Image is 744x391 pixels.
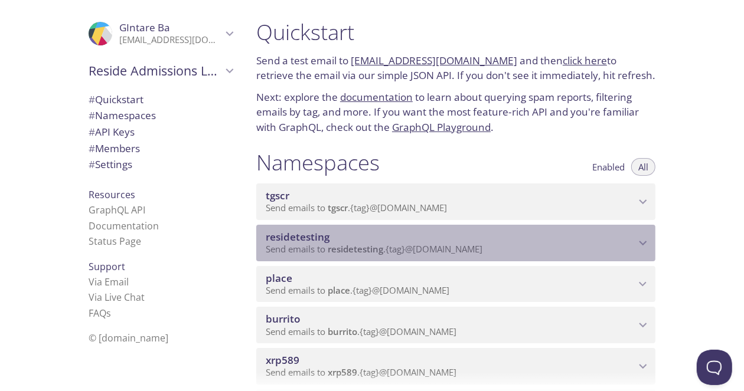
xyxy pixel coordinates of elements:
span: # [89,125,95,139]
p: Next: explore the to learn about querying spam reports, filtering emails by tag, and more. If you... [256,90,655,135]
button: All [631,158,655,176]
span: Settings [89,157,132,171]
a: GraphQL Playground [392,120,491,134]
span: Namespaces [89,109,156,122]
span: # [89,93,95,106]
span: # [89,157,95,171]
span: Reside Admissions LLC team [89,63,222,79]
span: GIntare Ba [119,21,170,34]
a: FAQ [89,307,111,320]
a: Via Email [89,275,129,288]
div: Reside Admissions LLC team [79,55,242,86]
div: burrito namespace [256,307,655,343]
div: tgscr namespace [256,183,655,220]
span: Send emails to . {tag} @[DOMAIN_NAME] [266,202,447,213]
span: burrito [328,326,357,337]
div: Quickstart [79,91,242,108]
span: s [106,307,111,320]
span: place [328,284,350,296]
a: documentation [340,90,413,104]
h1: Quickstart [256,19,655,45]
div: Namespaces [79,107,242,124]
span: residetesting [328,243,383,255]
div: API Keys [79,124,242,140]
span: Resources [89,188,135,201]
span: Support [89,260,125,273]
a: [EMAIL_ADDRESS][DOMAIN_NAME] [351,54,517,67]
button: Enabled [585,158,632,176]
span: tgscr [328,202,348,213]
div: residetesting namespace [256,225,655,261]
span: xrp589 [266,353,299,367]
span: Quickstart [89,93,143,106]
div: place namespace [256,266,655,303]
a: GraphQL API [89,203,145,216]
span: # [89,142,95,155]
span: Members [89,142,140,155]
span: burrito [266,312,300,326]
div: xrp589 namespace [256,348,655,385]
a: click here [563,54,607,67]
span: API Keys [89,125,135,139]
p: Send a test email to and then to retrieve the email via our simple JSON API. If you don't see it ... [256,53,655,83]
div: Members [79,140,242,157]
a: Documentation [89,219,159,232]
span: tgscr [266,189,289,202]
iframe: Help Scout Beacon - Open [697,350,732,385]
p: [EMAIL_ADDRESS][DOMAIN_NAME] [119,34,222,46]
a: Via Live Chat [89,291,145,304]
a: Status Page [89,235,141,248]
span: place [266,271,292,285]
span: © [DOMAIN_NAME] [89,331,168,344]
span: Send emails to . {tag} @[DOMAIN_NAME] [266,284,449,296]
div: Team Settings [79,156,242,173]
span: Send emails to . {tag} @[DOMAIN_NAME] [266,326,456,337]
div: GIntare Ba [79,14,242,53]
span: # [89,109,95,122]
span: residetesting [266,230,329,244]
h1: Namespaces [256,149,380,176]
span: Send emails to . {tag} @[DOMAIN_NAME] [266,243,482,255]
